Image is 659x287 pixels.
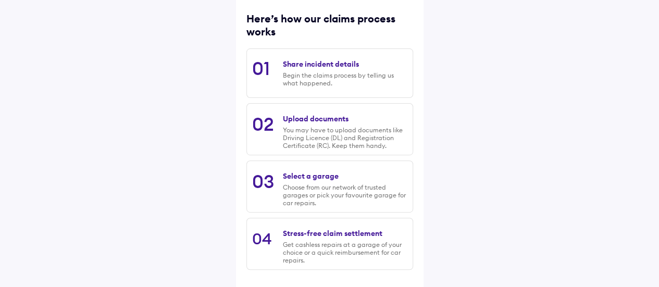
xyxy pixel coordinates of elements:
[283,114,349,123] div: Upload documents
[283,171,339,181] div: Select a garage
[252,170,274,193] div: 03
[283,229,382,238] div: Stress-free claim settlement
[252,113,274,135] div: 02
[283,59,359,69] div: Share incident details
[283,183,407,207] div: Choose from our network of trusted garages or pick your favourite garage for car repairs.
[283,71,407,87] div: Begin the claims process by telling us what happened.
[252,229,272,248] div: 04
[283,241,407,264] div: Get cashless repairs at a garage of your choice or a quick reimbursement for car repairs.
[283,126,407,149] div: You may have to upload documents like Driving Licence (DL) and Registration Certificate (RC). Kee...
[252,57,270,80] div: 01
